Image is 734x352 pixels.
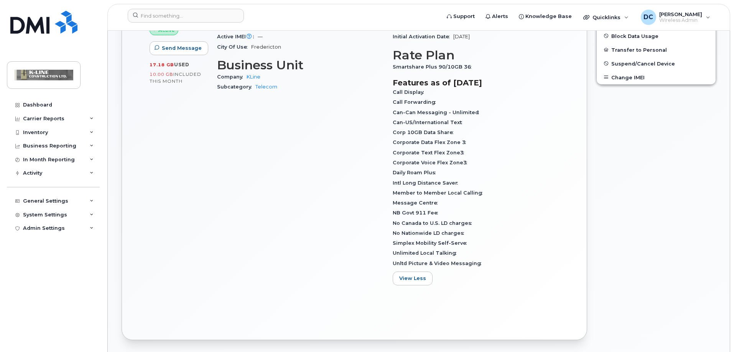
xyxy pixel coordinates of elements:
[174,62,189,67] span: used
[217,74,247,80] span: Company
[393,48,559,62] h3: Rate Plan
[150,41,208,55] button: Send Message
[217,34,258,39] span: Active IMEI
[217,44,251,50] span: City Of Use
[393,99,439,105] span: Call Forwarding
[393,180,462,186] span: Intl Long Distance Saver
[162,44,202,52] span: Send Message
[393,260,485,266] span: Unltd Picture & Video Messaging
[399,275,426,282] span: View Less
[393,170,439,175] span: Daily Roam Plus
[513,9,577,24] a: Knowledge Base
[393,230,468,236] span: No Nationwide LD charges
[441,9,480,24] a: Support
[480,9,513,24] a: Alerts
[643,13,653,22] span: DC
[525,13,572,20] span: Knowledge Base
[393,129,457,135] span: Corp 10GB Data Share
[128,9,244,23] input: Find something...
[492,13,508,20] span: Alerts
[659,17,702,23] span: Wireless Admin
[393,78,559,87] h3: Features as of [DATE]
[597,43,716,57] button: Transfer to Personal
[217,58,383,72] h3: Business Unit
[393,34,453,39] span: Initial Activation Date
[597,70,716,84] button: Change IMEI
[659,11,702,17] span: [PERSON_NAME]
[251,44,281,50] span: Fredericton
[611,61,675,66] span: Suspend/Cancel Device
[578,10,634,25] div: Quicklinks
[393,64,475,70] span: Smartshare Plus 90/10GB 36
[393,160,471,165] span: Corporate Voice Flex Zone3
[150,71,201,84] span: included this month
[635,10,716,25] div: Darcy Cook
[393,220,476,226] span: No Canada to U.S. LD charges
[393,250,460,256] span: Unlimited Local Talking
[453,13,475,20] span: Support
[393,190,486,196] span: Member to Member Local Calling
[393,89,428,95] span: Call Display
[150,62,174,67] span: 17.18 GB
[393,139,470,145] span: Corporate Data Flex Zone 3
[150,72,173,77] span: 10.00 GB
[258,34,263,39] span: —
[453,34,470,39] span: [DATE]
[393,150,468,156] span: Corporate Text Flex Zone3
[592,14,620,20] span: Quicklinks
[217,84,255,90] span: Subcategory
[393,120,466,125] span: Can-US/International Text
[393,272,433,285] button: View Less
[255,84,277,90] a: Telecom
[597,57,716,70] button: Suspend/Cancel Device
[247,74,260,80] a: KLine
[393,240,471,246] span: Simplex Mobility Self-Serve
[393,200,441,206] span: Message Centre
[393,210,442,216] span: NB Govt 911 Fee
[393,110,483,115] span: Can-Can Messaging - Unlimited
[597,29,716,43] button: Block Data Usage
